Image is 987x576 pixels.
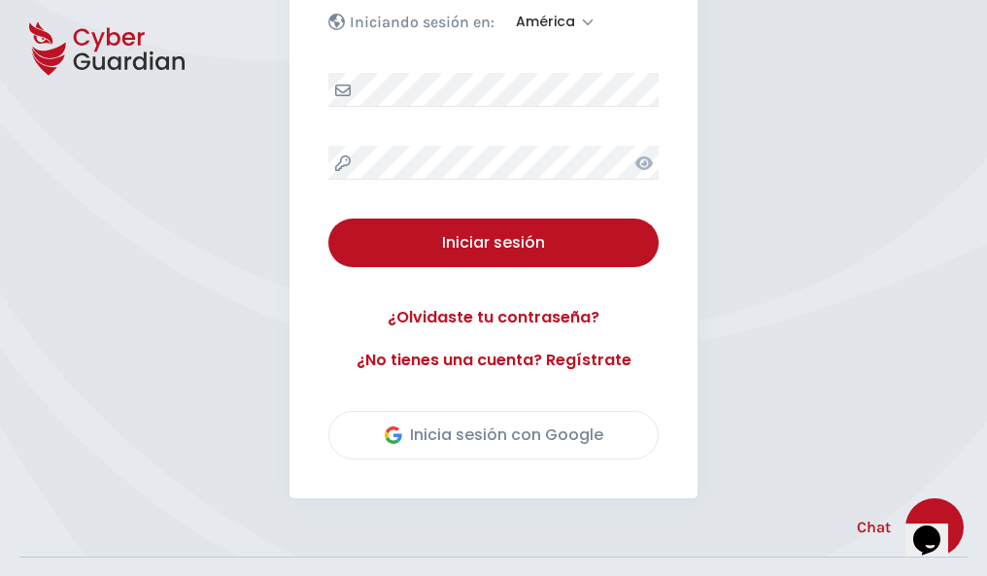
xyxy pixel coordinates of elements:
a: ¿No tienes una cuenta? Regístrate [328,349,659,372]
button: Inicia sesión con Google [328,411,659,459]
div: Inicia sesión con Google [385,424,603,447]
iframe: chat widget [905,498,968,557]
a: ¿Olvidaste tu contraseña? [328,306,659,329]
span: Chat [857,516,891,539]
div: Iniciar sesión [343,231,644,254]
button: Iniciar sesión [328,219,659,267]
